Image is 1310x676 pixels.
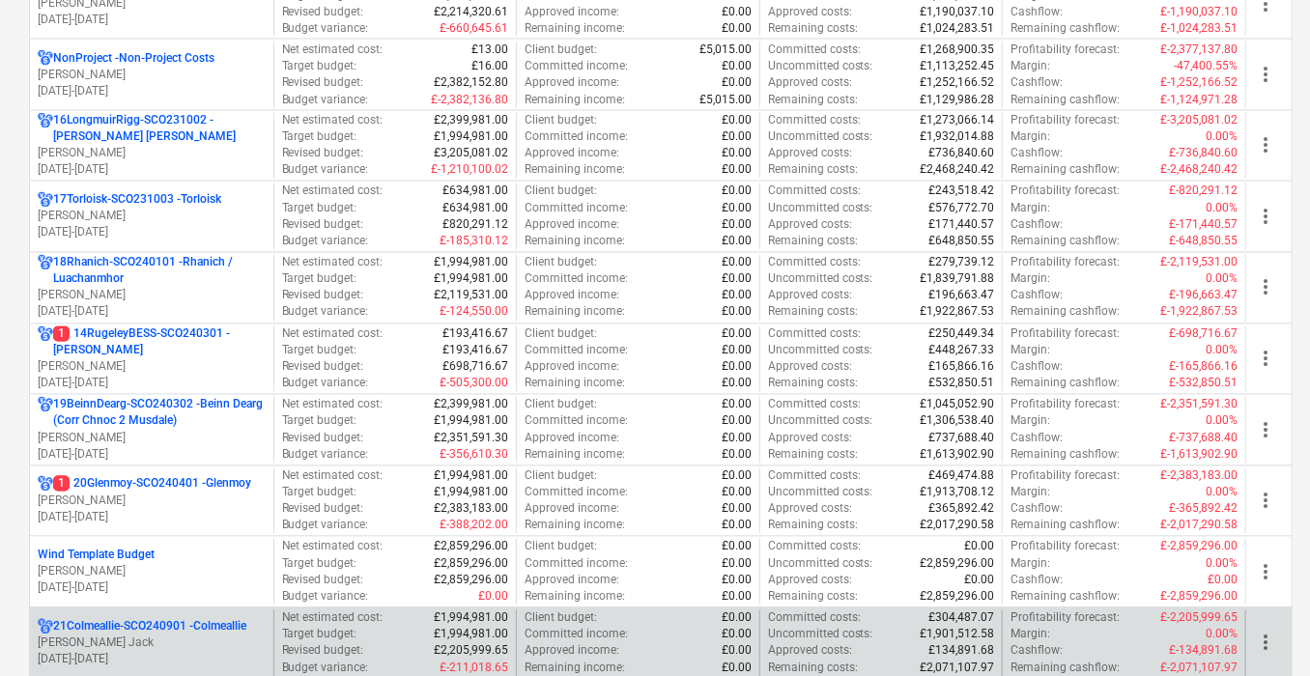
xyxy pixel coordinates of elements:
p: 14RugeleyBESS-SCO240301 - [PERSON_NAME] [53,326,266,359]
p: £2,214,320.61 [434,4,508,20]
p: £-2,017,290.58 [1160,518,1238,534]
p: Revised budget : [282,288,364,304]
p: £1,994,981.00 [434,129,508,146]
p: Remaining cashflow : [1011,376,1120,392]
p: Budget variance : [282,376,369,392]
p: -47,400.55% [1174,58,1238,74]
p: £243,518.42 [928,183,994,200]
p: Profitability forecast : [1011,113,1120,129]
p: £-2,468,240.42 [1160,162,1238,179]
p: [PERSON_NAME] [38,431,266,447]
p: Revised budget : [282,359,364,376]
p: £0.00 [722,359,752,376]
p: Profitability forecast : [1011,42,1120,58]
p: £1,252,166.52 [920,74,994,91]
p: £-171,440.57 [1169,217,1238,234]
p: [DATE] - [DATE] [38,225,266,241]
div: NonProject -Non-Project Costs[PERSON_NAME][DATE]-[DATE] [38,50,266,99]
span: 1 [53,326,70,342]
p: Remaining income : [525,162,625,179]
div: Project has multi currencies enabled [38,113,53,146]
p: £0.00 [722,271,752,288]
p: Profitability forecast : [1011,183,1120,200]
p: Net estimated cost : [282,255,384,271]
p: [DATE] - [DATE] [38,162,266,179]
p: Margin : [1011,343,1050,359]
p: Remaining costs : [768,518,858,534]
p: 0.00% [1206,343,1238,359]
p: Committed income : [525,485,628,501]
p: £-1,190,037.10 [1160,4,1238,20]
p: Approved costs : [768,431,852,447]
p: Net estimated cost : [282,326,384,343]
p: Approved costs : [768,74,852,91]
div: 19BeinnDearg-SCO240302 -Beinn Dearg (Corr Chnoc 2 Musdale)[PERSON_NAME][DATE]-[DATE] [38,397,266,464]
p: 17Torloisk-SCO231003 - Torloisk [53,192,221,209]
p: Target budget : [282,271,357,288]
p: Client budget : [525,113,597,129]
p: £-356,610.30 [440,447,508,464]
p: Remaining income : [525,518,625,534]
p: 19BeinnDearg-SCO240302 - Beinn Dearg (Corr Chnoc 2 Musdale) [53,397,266,430]
p: £1,994,981.00 [434,468,508,485]
p: £1,129,986.28 [920,92,994,108]
p: £1,913,708.12 [920,485,994,501]
p: [DATE] - [DATE] [38,510,266,526]
p: Remaining cashflow : [1011,304,1120,321]
p: [PERSON_NAME] [38,288,266,304]
p: £-2,377,137.80 [1160,42,1238,58]
p: [PERSON_NAME] [38,67,266,83]
p: [PERSON_NAME] [38,359,266,376]
p: Profitability forecast : [1011,326,1120,343]
p: £1,839,791.88 [920,271,994,288]
div: Project has multi currencies enabled [38,50,53,67]
span: more_vert [1254,134,1277,157]
div: 17Torloisk-SCO231003 -Torloisk[PERSON_NAME][DATE]-[DATE] [38,192,266,241]
p: Approved costs : [768,359,852,376]
p: £2,119,531.00 [434,288,508,304]
div: Project has multi currencies enabled [38,192,53,209]
p: £-1,124,971.28 [1160,92,1238,108]
p: £0.00 [722,201,752,217]
p: £2,383,183.00 [434,501,508,518]
p: £-1,210,100.02 [431,162,508,179]
p: Budget variance : [282,234,369,250]
p: £1,994,981.00 [434,485,508,501]
p: £736,840.60 [928,146,994,162]
p: Budget variance : [282,20,369,37]
p: £13.00 [471,42,508,58]
p: £0.00 [722,447,752,464]
p: Remaining costs : [768,234,858,250]
p: Remaining cashflow : [1011,20,1120,37]
div: Project has multi currencies enabled [38,255,53,288]
span: more_vert [1254,63,1277,86]
p: [DATE] - [DATE] [38,83,266,99]
p: £-1,252,166.52 [1160,74,1238,91]
p: £193,416.67 [442,326,508,343]
p: Revised budget : [282,146,364,162]
p: £0.00 [722,58,752,74]
p: Margin : [1011,413,1050,430]
p: Remaining costs : [768,20,858,37]
p: Approved income : [525,288,619,304]
p: £698,716.67 [442,359,508,376]
p: £-2,119,531.00 [1160,255,1238,271]
p: [PERSON_NAME] [38,493,266,510]
p: £365,892.42 [928,501,994,518]
p: Remaining costs : [768,447,858,464]
p: Net estimated cost : [282,113,384,129]
p: Client budget : [525,183,597,200]
p: Budget variance : [282,447,369,464]
p: 18Rhanich-SCO240101 - Rhanich / Luachanmhor [53,255,266,288]
p: Budget variance : [282,304,369,321]
p: Net estimated cost : [282,183,384,200]
p: £279,739.12 [928,255,994,271]
p: £-3,205,081.02 [1160,113,1238,129]
p: Uncommitted costs : [768,271,873,288]
p: £165,866.16 [928,359,994,376]
p: Remaining costs : [768,92,858,108]
p: Approved costs : [768,4,852,20]
p: Approved income : [525,4,619,20]
p: £-698,716.67 [1169,326,1238,343]
p: £634,981.00 [442,183,508,200]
